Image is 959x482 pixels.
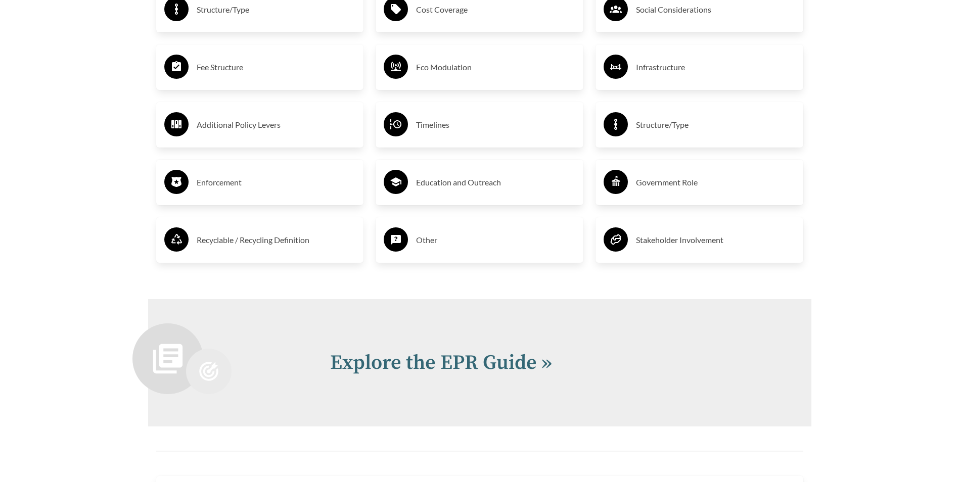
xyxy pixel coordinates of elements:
h3: Infrastructure [636,59,795,75]
h3: Fee Structure [197,59,356,75]
h3: Other [416,232,575,248]
h3: Stakeholder Involvement [636,232,795,248]
h3: Recyclable / Recycling Definition [197,232,356,248]
h3: Social Considerations [636,2,795,18]
h3: Structure/Type [636,117,795,133]
h3: Enforcement [197,174,356,190]
h3: Additional Policy Levers [197,117,356,133]
h3: Education and Outreach [416,174,575,190]
h3: Eco Modulation [416,59,575,75]
h3: Government Role [636,174,795,190]
h3: Timelines [416,117,575,133]
a: Explore the EPR Guide » [330,350,552,375]
h3: Cost Coverage [416,2,575,18]
h3: Structure/Type [197,2,356,18]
